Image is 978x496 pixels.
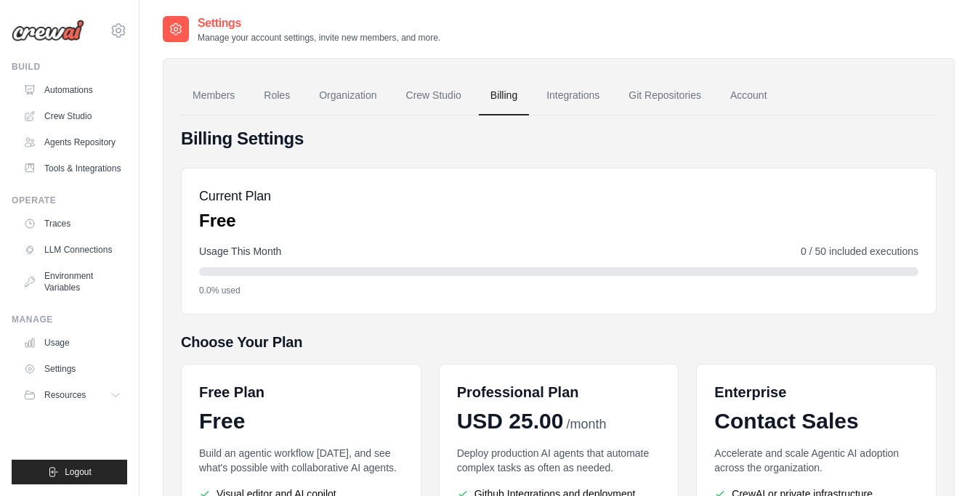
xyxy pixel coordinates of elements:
[617,76,713,115] a: Git Repositories
[199,209,271,232] p: Free
[307,76,388,115] a: Organization
[17,131,127,154] a: Agents Repository
[17,264,127,299] a: Environment Variables
[479,76,529,115] a: Billing
[719,76,779,115] a: Account
[457,382,579,402] h6: Professional Plan
[17,78,127,102] a: Automations
[17,212,127,235] a: Traces
[714,446,918,475] p: Accelerate and scale Agentic AI adoption across the organization.
[198,15,440,32] h2: Settings
[199,285,241,296] span: 0.0% used
[12,195,127,206] div: Operate
[252,76,302,115] a: Roles
[17,238,127,261] a: LLM Connections
[12,314,127,325] div: Manage
[535,76,611,115] a: Integrations
[181,332,937,352] h5: Choose Your Plan
[17,357,127,381] a: Settings
[566,415,606,434] span: /month
[457,408,564,434] span: USD 25.00
[199,446,403,475] p: Build an agentic workflow [DATE], and see what's possible with collaborative AI agents.
[181,127,937,150] h4: Billing Settings
[17,105,127,128] a: Crew Studio
[199,244,281,259] span: Usage This Month
[12,61,127,73] div: Build
[17,331,127,354] a: Usage
[714,382,918,402] h6: Enterprise
[181,76,246,115] a: Members
[12,460,127,484] button: Logout
[17,383,127,407] button: Resources
[17,157,127,180] a: Tools & Integrations
[199,408,403,434] div: Free
[801,244,918,259] span: 0 / 50 included executions
[44,389,86,401] span: Resources
[199,382,264,402] h6: Free Plan
[457,446,661,475] p: Deploy production AI agents that automate complex tasks as often as needed.
[199,186,271,206] h5: Current Plan
[12,20,84,41] img: Logo
[198,32,440,44] p: Manage your account settings, invite new members, and more.
[65,466,92,478] span: Logout
[395,76,473,115] a: Crew Studio
[714,408,918,434] div: Contact Sales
